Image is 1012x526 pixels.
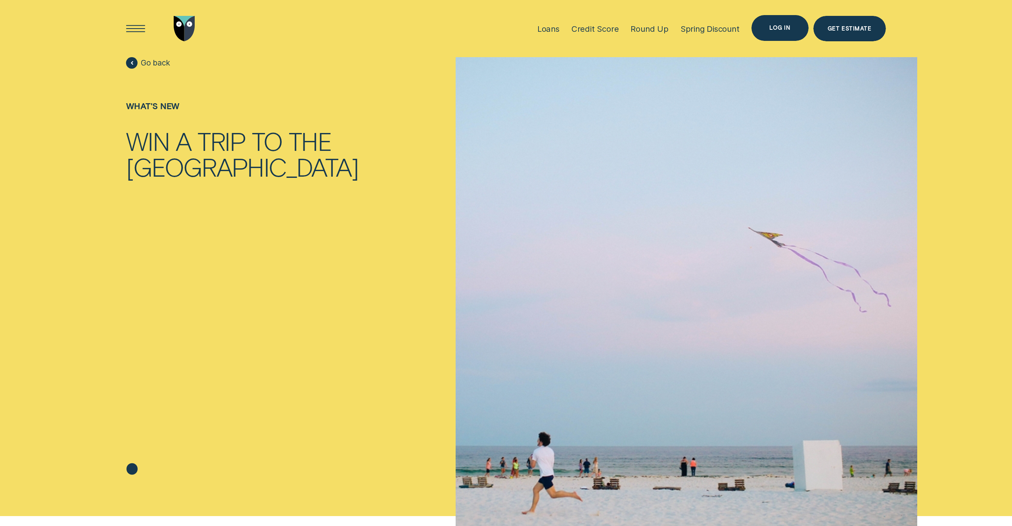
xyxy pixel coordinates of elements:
[537,24,560,34] div: Loans
[631,24,668,34] div: Round Up
[126,154,358,179] div: [GEOGRAPHIC_DATA]
[197,128,246,154] div: trip
[176,128,191,154] div: a
[252,128,282,154] div: to
[571,24,619,34] div: Credit Score
[126,128,358,179] h1: Win a trip to the Maldives
[174,16,195,42] img: Wisr
[141,58,170,67] span: Go back
[769,25,790,31] div: Log in
[813,16,886,42] a: Get Estimate
[126,57,170,69] a: Go back
[126,128,169,154] div: Win
[680,24,740,34] div: Spring Discount
[123,16,149,42] button: Open Menu
[126,101,358,111] div: What's new
[751,15,809,41] button: Log in
[289,128,332,154] div: the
